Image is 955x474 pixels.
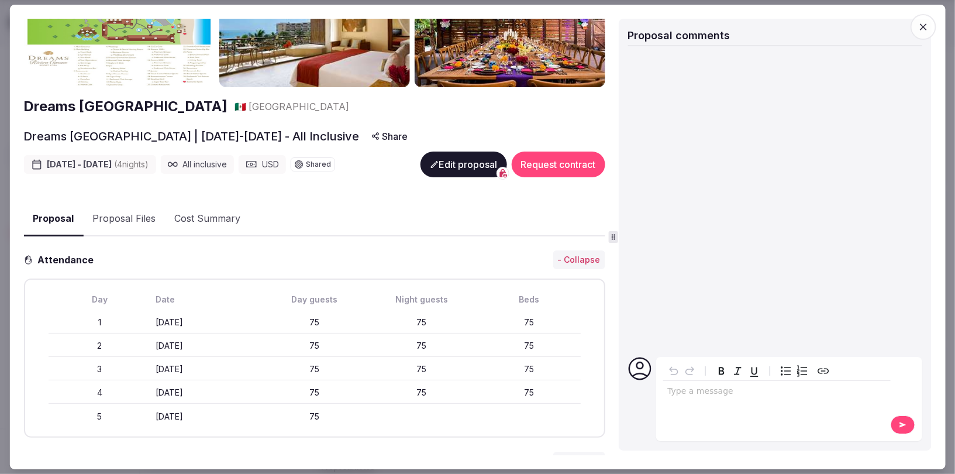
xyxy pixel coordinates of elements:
[370,340,473,352] div: 75
[249,100,349,113] span: [GEOGRAPHIC_DATA]
[48,387,151,399] div: 4
[156,317,258,328] div: [DATE]
[48,317,151,328] div: 1
[35,454,133,468] h3: Accommodations
[263,411,366,423] div: 75
[235,100,246,113] button: 🇲🇽
[511,152,605,177] button: Request contract
[48,363,151,375] div: 3
[364,126,415,147] button: Share
[478,387,581,399] div: 75
[263,363,366,375] div: 75
[777,363,794,379] button: Bulleted list
[370,363,473,375] div: 75
[553,250,605,269] button: - Collapse
[746,363,762,379] button: Underline
[794,363,810,379] button: Numbered list
[160,155,234,174] div: All inclusive
[815,363,831,379] button: Create link
[239,155,286,174] div: USD
[553,452,605,470] button: - Collapse
[48,411,151,423] div: 5
[156,340,258,352] div: [DATE]
[478,317,581,328] div: 75
[663,381,890,404] div: editable markdown
[478,340,581,352] div: 75
[48,340,151,352] div: 2
[33,253,103,267] h3: Attendance
[23,97,227,116] a: Dreams [GEOGRAPHIC_DATA]
[114,159,149,169] span: ( 4 night s )
[156,387,258,399] div: [DATE]
[370,387,473,399] div: 75
[23,202,83,236] button: Proposal
[156,294,258,305] div: Date
[165,202,250,236] button: Cost Summary
[156,363,258,375] div: [DATE]
[306,161,331,168] span: Shared
[156,411,258,423] div: [DATE]
[478,294,581,305] div: Beds
[777,363,810,379] div: toggle group
[263,294,366,305] div: Day guests
[263,340,366,352] div: 75
[47,159,149,170] span: [DATE] - [DATE]
[370,294,473,305] div: Night guests
[370,317,473,328] div: 75
[263,317,366,328] div: 75
[263,387,366,399] div: 75
[23,128,359,145] h2: Dreams [GEOGRAPHIC_DATA] | [DATE]-[DATE] - All Inclusive
[83,202,165,236] button: Proposal Files
[478,363,581,375] div: 75
[235,101,246,112] span: 🇲🇽
[628,29,730,42] span: Proposal comments
[713,363,729,379] button: Bold
[48,294,151,305] div: Day
[729,363,746,379] button: Italic
[420,152,506,177] button: Edit proposal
